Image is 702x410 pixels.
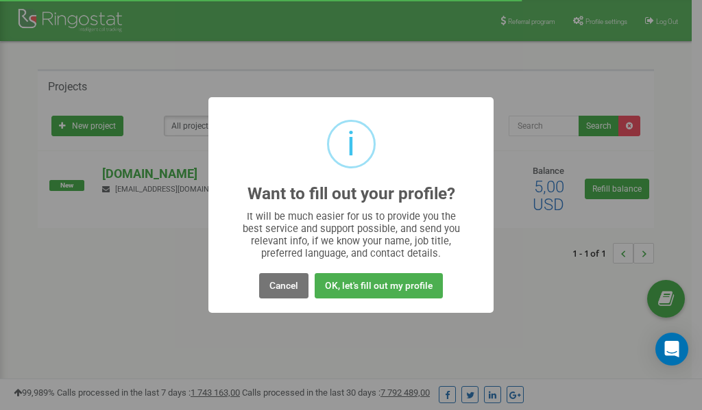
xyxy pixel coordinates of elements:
[259,273,308,298] button: Cancel
[247,185,455,203] h2: Want to fill out your profile?
[315,273,443,298] button: OK, let's fill out my profile
[655,333,688,366] div: Open Intercom Messenger
[236,210,467,259] div: It will be much easier for us to provide you the best service and support possible, and send you ...
[347,122,355,166] div: i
